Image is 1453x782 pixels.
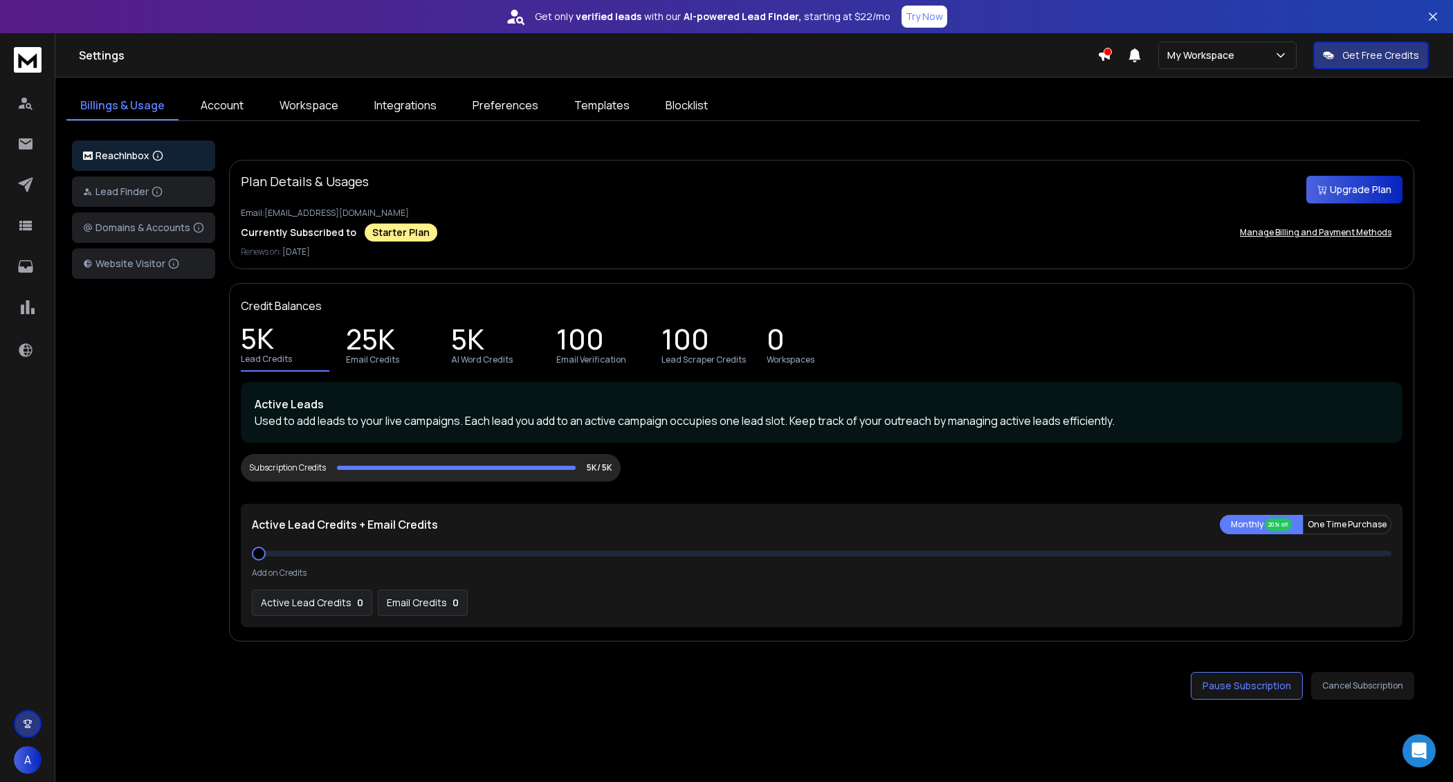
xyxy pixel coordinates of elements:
[72,248,215,279] button: Website Visitor
[282,246,310,257] span: [DATE]
[72,176,215,207] button: Lead Finder
[255,396,1389,412] p: Active Leads
[252,516,438,533] p: Active Lead Credits + Email Credits
[241,246,1402,257] p: Renews on:
[767,332,785,352] p: 0
[1303,515,1391,534] button: One Time Purchase
[241,172,369,191] p: Plan Details & Usages
[187,91,257,120] a: Account
[1402,734,1436,767] div: Open Intercom Messenger
[346,354,399,365] p: Email Credits
[241,354,292,365] p: Lead Credits
[1342,48,1419,62] p: Get Free Credits
[1306,176,1402,203] button: Upgrade Plan
[556,354,626,365] p: Email Verification
[1167,48,1240,62] p: My Workspace
[14,746,42,774] button: A
[261,596,351,610] p: Active Lead Credits
[241,298,322,314] p: Credit Balances
[241,226,356,239] p: Currently Subscribed to
[266,91,352,120] a: Workspace
[360,91,450,120] a: Integrations
[459,91,552,120] a: Preferences
[535,10,890,24] p: Get only with our starting at $22/mo
[1265,518,1292,531] div: 20% off
[252,567,307,579] p: Add on Credits
[556,332,604,352] p: 100
[241,331,274,351] p: 5K
[66,91,179,120] a: Billings & Usage
[652,91,722,120] a: Blocklist
[661,332,709,352] p: 100
[906,10,943,24] p: Try Now
[83,152,93,161] img: logo
[387,596,447,610] p: Email Credits
[453,596,459,610] p: 0
[1229,219,1402,246] button: Manage Billing and Payment Methods
[902,6,947,28] button: Try Now
[576,10,641,24] strong: verified leads
[72,212,215,243] button: Domains & Accounts
[241,208,1402,219] p: Email: [EMAIL_ADDRESS][DOMAIN_NAME]
[1313,42,1429,69] button: Get Free Credits
[684,10,801,24] strong: AI-powered Lead Finder,
[346,332,395,352] p: 25K
[1220,515,1303,534] button: Monthly 20% off
[1311,672,1414,700] button: Cancel Subscription
[79,47,1097,64] h1: Settings
[1240,227,1391,238] p: Manage Billing and Payment Methods
[451,332,484,352] p: 5K
[560,91,643,120] a: Templates
[1191,672,1303,700] button: Pause Subscription
[587,462,612,473] p: 5K/ 5K
[767,354,814,365] p: Workspaces
[661,354,746,365] p: Lead Scraper Credits
[357,596,363,610] p: 0
[255,412,1389,429] p: Used to add leads to your live campaigns. Each lead you add to an active campaign occupies one le...
[14,47,42,73] img: logo
[365,224,437,242] div: Starter Plan
[451,354,513,365] p: AI Word Credits
[249,462,326,473] div: Subscription Credits
[72,140,215,171] button: ReachInbox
